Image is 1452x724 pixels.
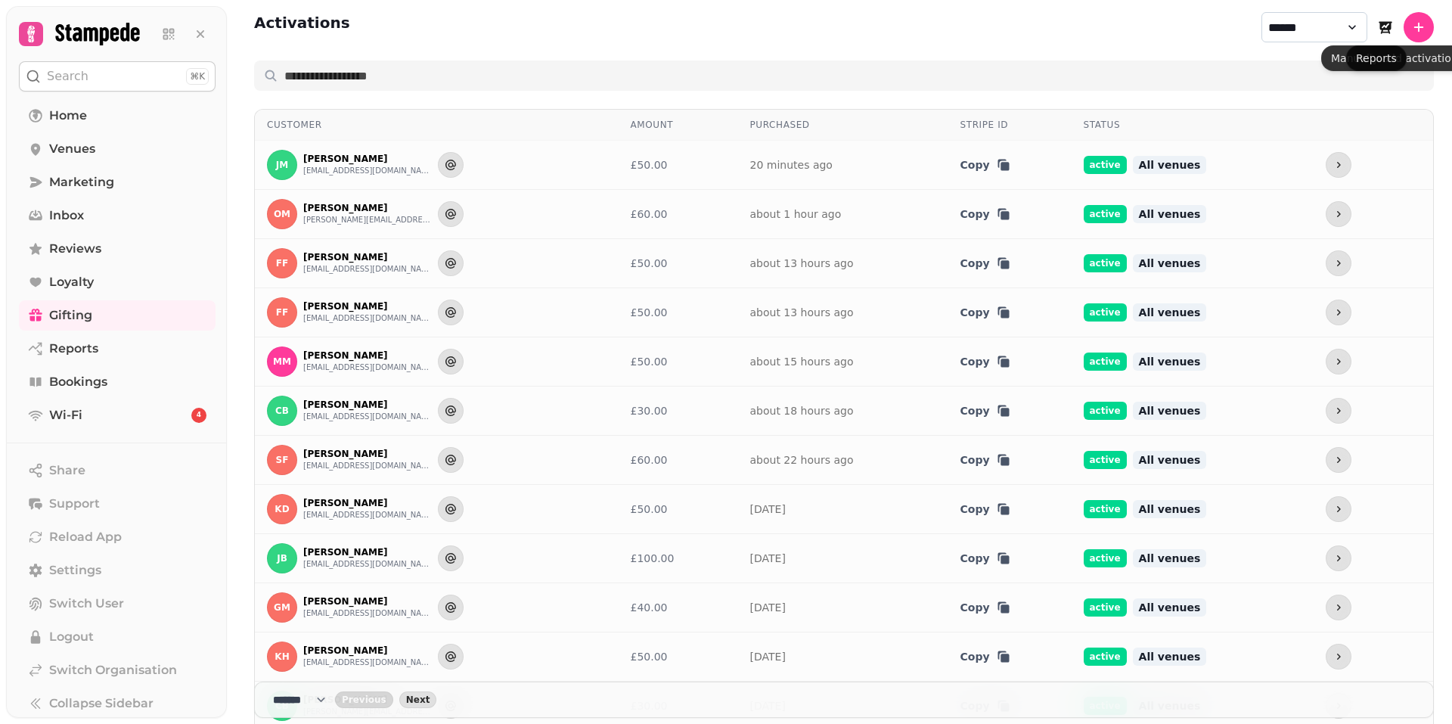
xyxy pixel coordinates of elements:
span: All venues [1133,353,1207,371]
p: [PERSON_NAME] [303,595,432,607]
p: [PERSON_NAME] [303,251,432,263]
button: more [1326,300,1351,325]
span: All venues [1133,500,1207,518]
a: Gifting [19,300,216,331]
button: Copy [960,403,1011,418]
button: Copy [960,207,1011,222]
span: Home [49,107,87,125]
button: Send to [438,349,464,374]
button: [EMAIL_ADDRESS][DOMAIN_NAME] [303,362,432,374]
span: Wi-Fi [49,406,82,424]
button: Send to [438,250,464,276]
span: All venues [1133,254,1207,272]
span: active [1084,353,1127,371]
button: [EMAIL_ADDRESS][DOMAIN_NAME] [303,460,432,472]
button: Copy [960,354,1011,369]
span: All venues [1133,549,1207,567]
span: active [1084,156,1127,174]
span: Switch Organisation [49,661,177,679]
span: Settings [49,561,101,580]
a: [DATE] [750,601,786,614]
a: about 18 hours ago [750,405,854,417]
a: about 1 hour ago [750,208,842,220]
p: [PERSON_NAME] [303,202,432,214]
span: Share [49,461,85,480]
span: active [1084,402,1127,420]
p: [PERSON_NAME] [303,448,432,460]
a: Settings [19,555,216,586]
button: Support [19,489,216,519]
a: about 13 hours ago [750,306,854,318]
span: active [1084,254,1127,272]
button: Send to [438,496,464,522]
div: Reports [1346,45,1407,71]
span: active [1084,303,1127,322]
button: Switch User [19,589,216,619]
span: KD [275,504,289,514]
button: more [1326,250,1351,276]
button: more [1326,644,1351,670]
span: Support [49,495,100,513]
span: active [1084,451,1127,469]
button: Copy [960,502,1011,517]
nav: Pagination [254,682,1434,718]
a: [DATE] [750,651,786,663]
button: [EMAIL_ADDRESS][DOMAIN_NAME] [303,263,432,275]
div: Amount [631,119,726,131]
div: Status [1084,119,1302,131]
span: FF [276,307,288,318]
button: [EMAIL_ADDRESS][DOMAIN_NAME] [303,165,432,177]
button: [EMAIL_ADDRESS][DOMAIN_NAME] [303,312,432,325]
span: OM [274,209,290,219]
button: Send to [438,152,464,178]
span: active [1084,549,1127,567]
span: Inbox [49,207,84,225]
a: about 22 hours ago [750,454,854,466]
span: JB [277,553,287,564]
a: Inbox [19,200,216,231]
span: Switch User [49,595,124,613]
button: Search⌘K [19,61,216,92]
span: Reload App [49,528,122,546]
span: Reviews [49,240,101,258]
h2: Activations [254,12,350,42]
button: more [1326,447,1351,473]
a: about 13 hours ago [750,257,854,269]
span: active [1084,500,1127,518]
div: £50.00 [631,649,726,664]
a: Bookings [19,367,216,397]
button: Copy [960,551,1011,566]
button: Send to [438,545,464,571]
div: £50.00 [631,354,726,369]
span: Loyalty [49,273,94,291]
span: JM [276,160,288,170]
button: [EMAIL_ADDRESS][DOMAIN_NAME] [303,657,432,669]
div: £100.00 [631,551,726,566]
a: Marketing [19,167,216,197]
div: £50.00 [631,157,726,172]
span: All venues [1133,156,1207,174]
span: 4 [197,410,201,421]
a: Wi-Fi4 [19,400,216,430]
a: about 15 hours ago [750,356,854,368]
button: Copy [960,600,1011,615]
p: [PERSON_NAME] [303,645,432,657]
span: Bookings [49,373,107,391]
button: Share [19,455,216,486]
div: £50.00 [631,305,726,320]
span: Logout [49,628,94,646]
span: All venues [1133,303,1207,322]
span: All venues [1133,205,1207,223]
p: [PERSON_NAME] [303,399,432,411]
div: £50.00 [631,256,726,271]
span: All venues [1133,402,1207,420]
a: Home [19,101,216,131]
button: Copy [960,256,1011,271]
span: Next [406,695,430,704]
p: [PERSON_NAME] [303,153,432,165]
span: FF [276,258,288,269]
span: Gifting [49,306,92,325]
div: £50.00 [631,502,726,517]
span: Marketing [49,173,114,191]
span: All venues [1133,451,1207,469]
